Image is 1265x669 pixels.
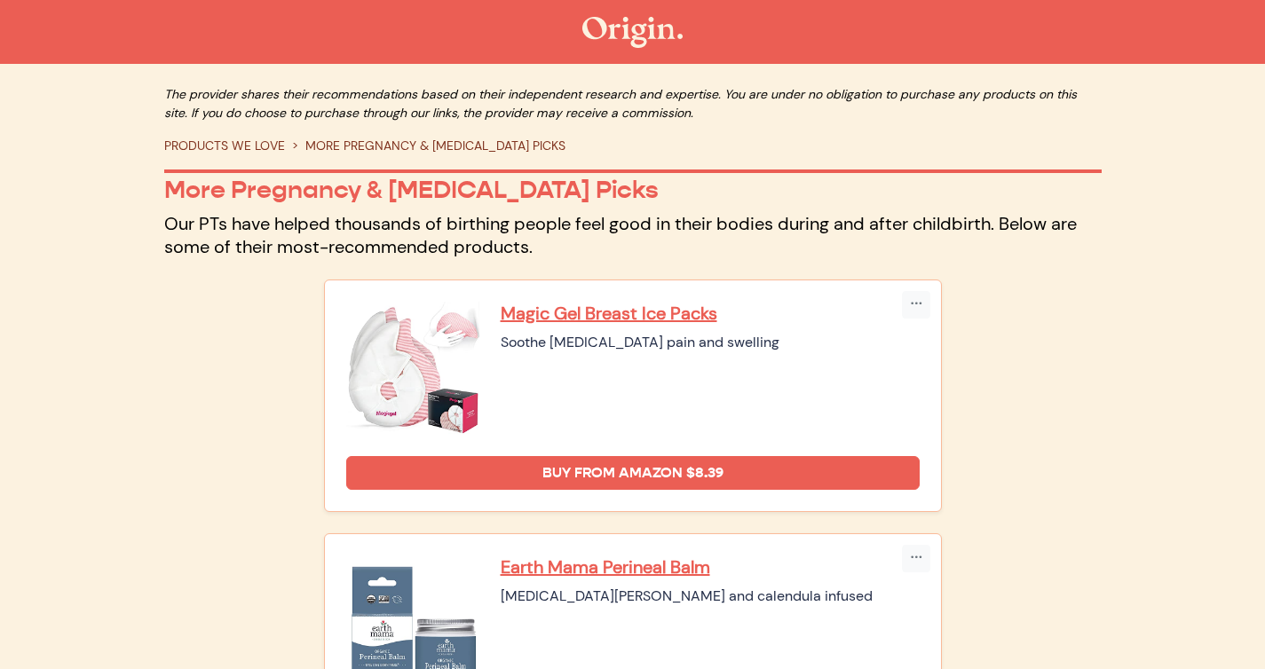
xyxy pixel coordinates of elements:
[501,586,920,607] div: [MEDICAL_DATA][PERSON_NAME] and calendula infused
[501,332,920,353] div: Soothe [MEDICAL_DATA] pain and swelling
[346,456,920,490] a: Buy from Amazon $8.39
[346,302,479,435] img: Magic Gel Breast Ice Packs
[582,17,683,48] img: The Origin Shop
[164,85,1102,122] p: The provider shares their recommendations based on their independent research and expertise. You ...
[164,175,1102,205] p: More Pregnancy & [MEDICAL_DATA] Picks
[164,212,1102,258] p: Our PTs have helped thousands of birthing people feel good in their bodies during and after child...
[164,138,285,153] a: PRODUCTS WE LOVE
[501,302,920,325] a: Magic Gel Breast Ice Packs
[501,555,920,578] a: Earth Mama Perineal Balm
[285,137,565,155] li: MORE PREGNANCY & [MEDICAL_DATA] PICKS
